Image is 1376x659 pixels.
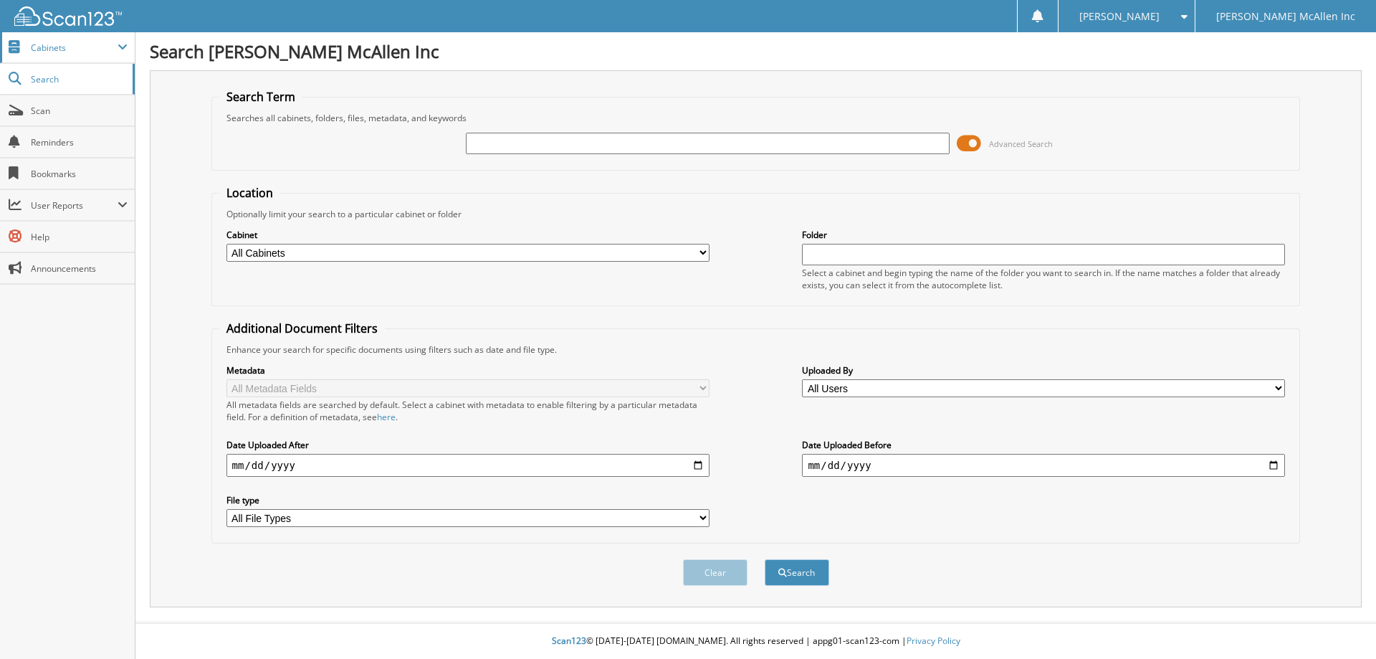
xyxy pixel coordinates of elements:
[226,229,709,241] label: Cabinet
[31,105,128,117] span: Scan
[31,199,118,212] span: User Reports
[219,185,280,201] legend: Location
[219,89,302,105] legend: Search Term
[219,208,1293,220] div: Optionally limit your search to a particular cabinet or folder
[802,229,1285,241] label: Folder
[135,624,1376,659] div: © [DATE]-[DATE] [DOMAIN_NAME]. All rights reserved | appg01-scan123-com |
[683,559,747,586] button: Clear
[219,343,1293,356] div: Enhance your search for specific documents using filters such as date and file type.
[14,6,122,26] img: scan123-logo-white.svg
[31,73,125,85] span: Search
[31,136,128,148] span: Reminders
[226,439,709,451] label: Date Uploaded After
[1304,590,1376,659] iframe: Chat Widget
[31,42,118,54] span: Cabinets
[1079,12,1160,21] span: [PERSON_NAME]
[765,559,829,586] button: Search
[989,138,1053,149] span: Advanced Search
[907,635,960,647] a: Privacy Policy
[31,262,128,275] span: Announcements
[226,494,709,506] label: File type
[802,439,1285,451] label: Date Uploaded Before
[226,399,709,423] div: All metadata fields are searched by default. Select a cabinet with metadata to enable filtering b...
[802,454,1285,477] input: end
[1216,12,1355,21] span: [PERSON_NAME] McAllen Inc
[226,454,709,477] input: start
[31,168,128,180] span: Bookmarks
[219,321,385,336] legend: Additional Document Filters
[802,364,1285,376] label: Uploaded By
[226,364,709,376] label: Metadata
[31,231,128,243] span: Help
[802,267,1285,291] div: Select a cabinet and begin typing the name of the folder you want to search in. If the name match...
[377,411,396,423] a: here
[150,39,1362,63] h1: Search [PERSON_NAME] McAllen Inc
[219,112,1293,124] div: Searches all cabinets, folders, files, metadata, and keywords
[552,635,586,647] span: Scan123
